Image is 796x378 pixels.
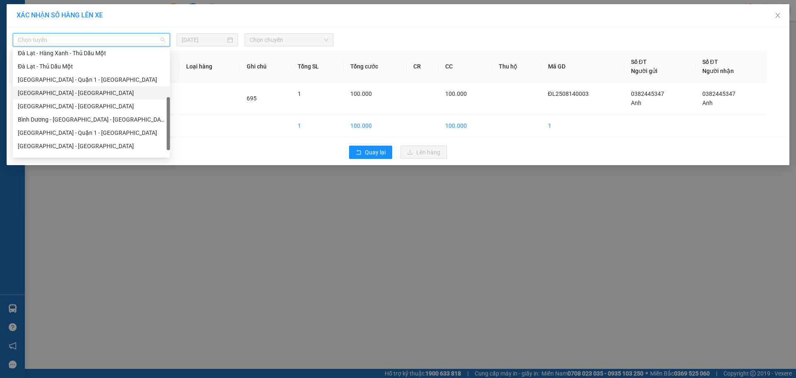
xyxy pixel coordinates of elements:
button: Close [766,4,789,27]
div: Đà Lạt - Thủ Dầu Một [18,62,165,71]
button: uploadLên hàng [400,146,447,159]
th: Thu hộ [492,51,541,83]
button: rollbackQuay lại [349,146,392,159]
div: Nha Trang - Quận 1 - Bình Dương [13,126,170,139]
div: Sài Gòn - Nha Trang [13,100,170,113]
td: 1 [541,115,624,137]
div: [GEOGRAPHIC_DATA] - [GEOGRAPHIC_DATA] [18,102,165,111]
span: rollback [356,149,362,156]
div: Bình Dương - Quận 1 - Nha Trang [13,73,170,86]
span: Chọn tuyến [18,34,165,46]
th: CR [407,51,439,83]
div: Đà Lạt - Hàng Xanh - Thủ Dầu Một [13,46,170,60]
div: Đà Lạt - Hàng Xanh - Thủ Dầu Một [18,49,165,58]
td: 100.000 [344,115,407,137]
th: STT [9,51,46,83]
th: Tổng SL [291,51,344,83]
span: XÁC NHẬN SỐ HÀNG LÊN XE [17,11,103,19]
div: Bình Dương - [GEOGRAPHIC_DATA] - [GEOGRAPHIC_DATA] [18,115,165,124]
th: Loại hàng [180,51,240,83]
div: [GEOGRAPHIC_DATA] - [GEOGRAPHIC_DATA] [18,141,165,151]
div: [GEOGRAPHIC_DATA] - [GEOGRAPHIC_DATA] [18,155,165,164]
td: 100.000 [439,115,492,137]
span: 0382445347 [631,90,664,97]
span: Số ĐT [631,59,647,65]
div: [GEOGRAPHIC_DATA] - Quận 1 - [GEOGRAPHIC_DATA] [18,75,165,84]
div: Bình Dương - Sài Gòn - Đà Lạt [13,113,170,126]
div: Đà Lạt - Thủ Dầu Một [13,60,170,73]
input: 14/08/2025 [182,35,226,44]
span: Anh [631,100,641,106]
span: 1 [298,90,301,97]
div: [GEOGRAPHIC_DATA] - [GEOGRAPHIC_DATA] [18,88,165,98]
th: Ghi chú [240,51,291,83]
span: 0382445347 [702,90,735,97]
span: 695 [247,95,257,102]
th: Tổng cước [344,51,407,83]
div: Sài Gòn - Bình Định [13,153,170,166]
span: Anh [702,100,713,106]
span: Chọn chuyến [250,34,328,46]
span: 100.000 [350,90,372,97]
span: ĐL2508140003 [548,90,589,97]
div: [GEOGRAPHIC_DATA] - Quận 1 - [GEOGRAPHIC_DATA] [18,128,165,137]
span: Số ĐT [702,59,718,65]
td: 1 [9,83,46,115]
th: CC [439,51,492,83]
td: 1 [291,115,344,137]
th: Mã GD [541,51,624,83]
div: Sài Gòn - Đà Lạt [13,86,170,100]
span: Quay lại [365,148,386,157]
span: close [774,12,781,19]
div: Nha Trang - Sài Gòn [13,139,170,153]
span: Người gửi [631,68,658,74]
span: Người nhận [702,68,734,74]
span: 100.000 [445,90,467,97]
